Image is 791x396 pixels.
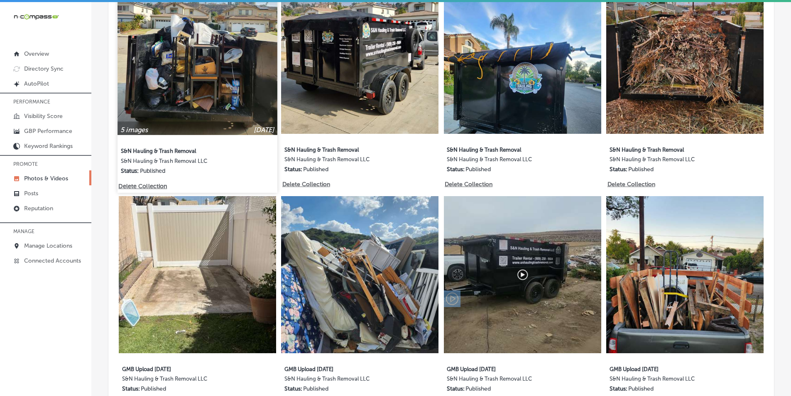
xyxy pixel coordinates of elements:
[284,385,302,392] p: Status:
[141,385,166,392] p: Published
[610,361,728,376] label: GMB Upload [DATE]
[284,376,403,385] label: S&N Hauling & Trash Removal LLC
[284,166,302,173] p: Status:
[606,196,764,354] img: Collection thumbnail
[24,257,81,264] p: Connected Accounts
[24,65,64,72] p: Directory Sync
[24,175,68,182] p: Photos & Videos
[118,182,166,189] p: Delete Collection
[281,196,438,354] img: Collection thumbnail
[121,157,241,167] label: S&N Hauling & Trash Removal LLC
[465,166,491,173] p: Published
[447,376,566,385] label: S&N Hauling & Trash Removal LLC
[445,181,492,188] p: Delete Collection
[628,385,654,392] p: Published
[284,142,403,156] label: S&N Hauling & Trash Removal
[447,385,465,392] p: Status:
[284,156,403,166] label: S&N Hauling & Trash Removal LLC
[444,196,601,354] img: Collection thumbnail
[24,80,49,87] p: AutoPilot
[122,385,140,392] p: Status:
[24,190,38,197] p: Posts
[24,50,49,57] p: Overview
[24,128,72,135] p: GBP Performance
[447,361,566,376] label: GMB Upload [DATE]
[140,167,166,174] p: Published
[24,205,53,212] p: Reputation
[282,181,329,188] p: Delete Collection
[303,385,328,392] p: Published
[121,143,241,157] label: S&N Hauling & Trash Removal
[24,113,63,120] p: Visibility Score
[610,166,627,173] p: Status:
[24,242,72,249] p: Manage Locations
[284,361,403,376] label: GMB Upload [DATE]
[24,143,73,150] p: Keyword Rankings
[607,181,654,188] p: Delete Collection
[610,385,627,392] p: Status:
[254,125,274,133] p: [DATE]
[13,13,59,21] img: 660ab0bf-5cc7-4cb8-ba1c-48b5ae0f18e60NCTV_CLogo_TV_Black_-500x88.png
[447,156,566,166] label: S&N Hauling & Trash Removal LLC
[610,142,728,156] label: S&N Hauling & Trash Removal
[122,376,241,385] label: S&N Hauling & Trash Removal LLC
[610,376,728,385] label: S&N Hauling & Trash Removal LLC
[610,156,728,166] label: S&N Hauling & Trash Removal LLC
[122,361,241,376] label: GMB Upload [DATE]
[447,166,465,173] p: Status:
[120,125,148,133] p: 5 images
[447,142,566,156] label: S&N Hauling & Trash Removal
[628,166,654,173] p: Published
[121,167,139,174] p: Status:
[465,385,491,392] p: Published
[303,166,328,173] p: Published
[119,196,276,354] img: Collection thumbnail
